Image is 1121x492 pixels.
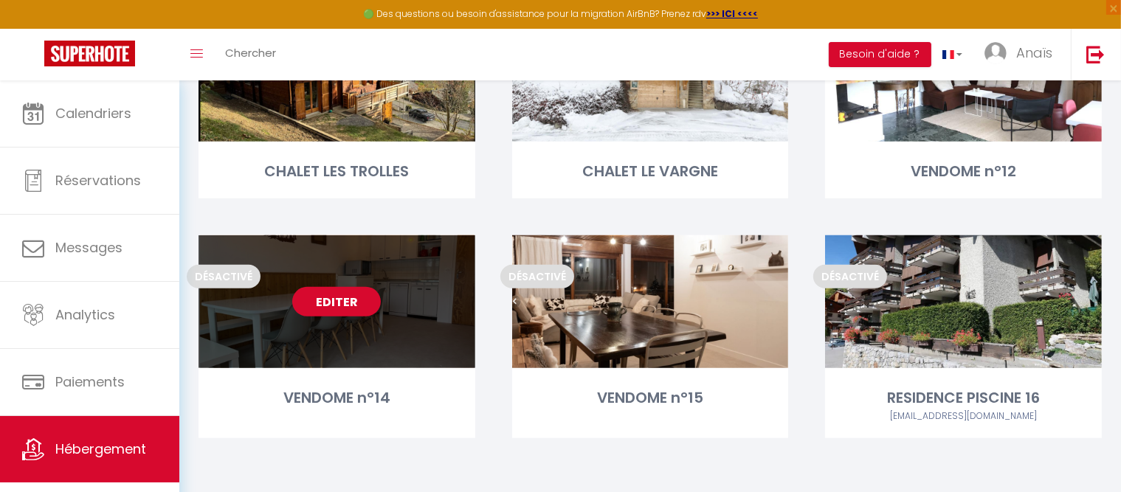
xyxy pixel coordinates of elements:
img: Super Booking [44,41,135,66]
span: Hébergement [55,440,146,458]
button: Besoin d'aide ? [829,42,931,67]
div: RESIDENCE PISCINE 16 [825,387,1102,409]
div: CHALET LE VARGNE [512,160,789,183]
span: Désactivé [813,265,887,288]
div: CHALET LES TROLLES [199,160,475,183]
span: Anaïs [1016,44,1052,62]
span: Chercher [225,45,276,60]
a: Chercher [214,29,287,80]
div: VENDOME n°12 [825,160,1102,183]
span: Calendriers [55,104,131,122]
span: Messages [55,238,123,257]
div: VENDOME n°15 [512,387,789,409]
a: >>> ICI <<<< [706,7,758,20]
a: ... Anaïs [973,29,1071,80]
img: logout [1086,45,1105,63]
img: ... [984,42,1007,64]
div: Airbnb [825,409,1102,423]
span: Désactivé [187,265,261,288]
a: Editer [292,287,381,316]
div: VENDOME n°14 [199,387,475,409]
span: Analytics [55,305,115,324]
span: Réservations [55,171,141,190]
span: Paiements [55,373,125,391]
span: Désactivé [500,265,574,288]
